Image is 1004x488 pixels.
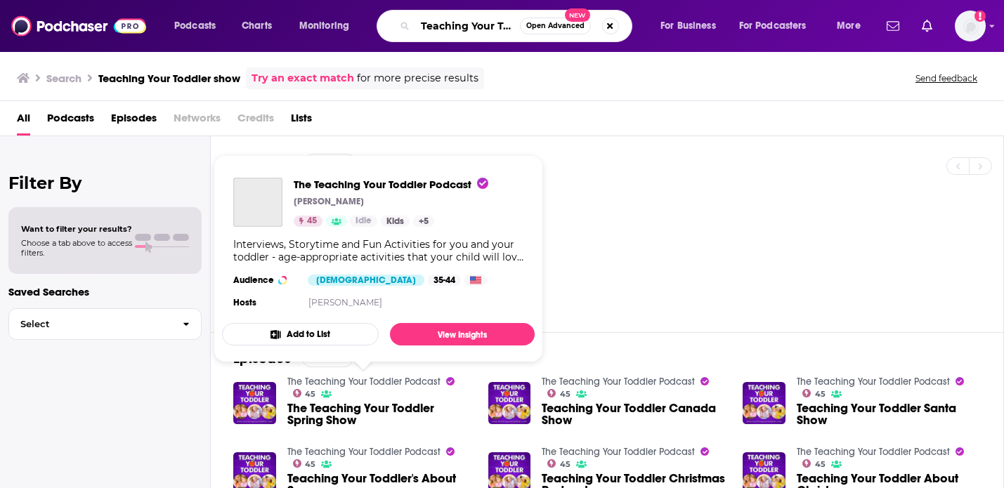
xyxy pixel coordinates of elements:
a: The Teaching Your Toddler Spring Show [287,402,471,426]
a: Charts [233,15,280,37]
img: The Teaching Your Toddler Spring Show [233,382,276,425]
span: 45 [815,461,826,468]
a: [PERSON_NAME] [308,297,382,308]
a: View Insights [390,323,535,345]
a: The Teaching Your Toddler Podcast [542,446,695,458]
a: +5 [413,216,434,227]
a: Teaching Your Toddler Canada Show [542,402,726,426]
span: Want to filter your results? [21,224,132,234]
a: Show notifications dropdown [881,14,905,38]
a: Teaching Your Toddler Santa Show [797,402,981,426]
a: The Teaching Your Toddler Podcast [287,376,441,388]
span: For Business [660,16,716,36]
button: open menu [827,15,878,37]
span: 45 [560,391,571,397]
span: New [565,8,590,22]
img: Teaching Your Toddler Santa Show [743,382,785,425]
span: Choose a tab above to access filters. [21,238,132,258]
p: Saved Searches [8,285,202,298]
span: Podcasts [174,16,216,36]
button: Add to List [222,323,379,345]
a: The Teaching Your Toddler Podcast [233,178,282,227]
a: 45 [802,389,826,397]
button: Select [8,308,202,340]
span: 45 [815,391,826,397]
button: Show profile menu [955,11,986,41]
a: Episodes [111,107,157,136]
button: Send feedback [911,72,982,84]
a: 45 [293,389,316,397]
a: The Teaching Your Toddler Podcast [294,178,488,191]
span: 45 [307,214,317,228]
span: 45 [305,391,315,397]
a: The Teaching Your Toddler Podcast [797,446,950,458]
span: Networks [174,107,221,136]
img: Podchaser - Follow, Share and Rate Podcasts [11,13,146,39]
img: User Profile [955,11,986,41]
div: 35-44 [428,275,461,286]
span: Select [9,319,171,329]
a: 45 [294,216,322,227]
span: For Podcasters [739,16,807,36]
a: Podcasts [47,107,94,136]
span: 45 [560,461,571,468]
img: Teaching Your Toddler Canada Show [488,382,531,425]
button: open menu [164,15,234,37]
span: More [837,16,861,36]
a: Lists [291,107,312,136]
a: Show notifications dropdown [916,14,938,38]
h4: Hosts [233,297,256,308]
span: Monitoring [299,16,349,36]
a: Try an exact match [252,70,354,86]
a: The Teaching Your Toddler Podcast [797,376,950,388]
span: Idle [356,214,372,228]
span: Charts [242,16,272,36]
h3: Search [46,72,82,85]
div: Interviews, Storytime and Fun Activities for you and your toddler - age-appropriate activities th... [233,238,523,263]
span: Open Advanced [526,22,585,29]
span: Credits [237,107,274,136]
a: All [17,107,30,136]
a: 45 [802,459,826,468]
input: Search podcasts, credits, & more... [415,15,520,37]
a: The Teaching Your Toddler Podcast [287,446,441,458]
a: 45 [293,459,316,468]
a: 45 [547,459,571,468]
span: Logged in as megcassidy [955,11,986,41]
span: for more precise results [357,70,478,86]
h3: Teaching Your Toddler show [98,72,240,85]
button: open menu [730,15,827,37]
a: Kids [381,216,410,227]
h3: Audience [233,275,296,286]
a: The Teaching Your Toddler Podcast [542,376,695,388]
div: [DEMOGRAPHIC_DATA] [308,275,424,286]
div: Search podcasts, credits, & more... [390,10,646,42]
a: 45 [547,389,571,397]
svg: Add a profile image [974,11,986,22]
a: Idle [350,216,377,227]
span: 45 [305,461,315,468]
p: [PERSON_NAME] [294,196,364,207]
button: open menu [289,15,367,37]
button: Open AdvancedNew [520,18,591,34]
h2: Filter By [8,173,202,193]
button: open menu [651,15,734,37]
